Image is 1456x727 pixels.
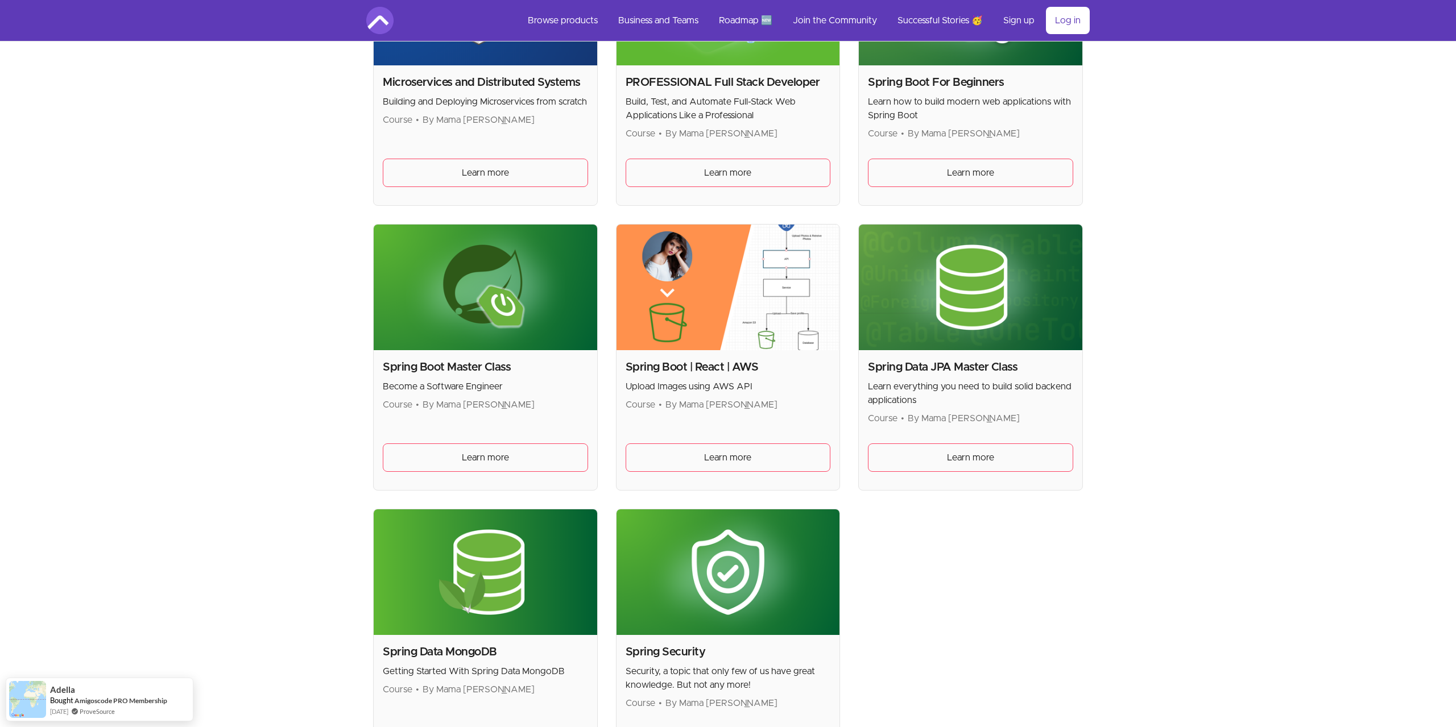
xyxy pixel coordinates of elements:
[9,681,46,718] img: provesource social proof notification image
[947,451,994,464] span: Learn more
[868,129,897,138] span: Course
[659,699,662,708] span: •
[868,414,897,423] span: Course
[901,414,904,423] span: •
[462,166,509,180] span: Learn more
[1046,7,1090,34] a: Log in
[75,696,167,705] a: Amigoscode PRO Membership
[383,400,412,409] span: Course
[383,159,588,187] a: Learn more
[519,7,1090,34] nav: Main
[908,414,1020,423] span: By Mama [PERSON_NAME]
[784,7,886,34] a: Join the Community
[50,707,68,716] span: [DATE]
[859,225,1082,350] img: Product image for Spring Data JPA Master Class
[383,359,588,375] h2: Spring Boot Master Class
[868,359,1073,375] h2: Spring Data JPA Master Class
[626,74,831,90] h2: PROFESSIONAL Full Stack Developer
[888,7,992,34] a: Successful Stories 🥳
[868,95,1073,122] p: Learn how to build modern web applications with Spring Boot
[868,443,1073,472] a: Learn more
[423,115,535,124] span: By Mama [PERSON_NAME]
[366,7,394,34] img: Amigoscode logo
[908,129,1020,138] span: By Mama [PERSON_NAME]
[868,74,1073,90] h2: Spring Boot For Beginners
[626,159,831,187] a: Learn more
[626,664,831,692] p: Security, a topic that only few of us have great knowledge. But not any more!
[383,644,588,660] h2: Spring Data MongoDB
[626,644,831,660] h2: Spring Security
[704,451,751,464] span: Learn more
[710,7,781,34] a: Roadmap 🆕
[659,129,662,138] span: •
[626,359,831,375] h2: Spring Boot | React | AWS
[901,129,904,138] span: •
[947,166,994,180] span: Learn more
[868,380,1073,407] p: Learn everything you need to build solid backend applications
[374,225,597,350] img: Product image for Spring Boot Master Class
[383,115,412,124] span: Course
[383,95,588,109] p: Building and Deploying Microservices from scratch
[50,696,73,705] span: Bought
[665,400,777,409] span: By Mama [PERSON_NAME]
[50,685,75,695] span: Adella
[416,685,419,694] span: •
[626,443,831,472] a: Learn more
[383,443,588,472] a: Learn more
[462,451,509,464] span: Learn more
[994,7,1044,34] a: Sign up
[617,225,840,350] img: Product image for Spring Boot | React | AWS
[416,400,419,409] span: •
[868,159,1073,187] a: Learn more
[383,664,588,678] p: Getting Started With Spring Data MongoDB
[416,115,419,124] span: •
[80,707,115,716] a: ProveSource
[626,95,831,122] p: Build, Test, and Automate Full-Stack Web Applications Like a Professional
[374,509,597,635] img: Product image for Spring Data MongoDB
[665,129,777,138] span: By Mama [PERSON_NAME]
[626,699,655,708] span: Course
[617,509,840,635] img: Product image for Spring Security
[423,400,535,409] span: By Mama [PERSON_NAME]
[423,685,535,694] span: By Mama [PERSON_NAME]
[704,166,751,180] span: Learn more
[626,400,655,409] span: Course
[383,685,412,694] span: Course
[659,400,662,409] span: •
[626,129,655,138] span: Course
[383,74,588,90] h2: Microservices and Distributed Systems
[626,380,831,393] p: Upload Images using AWS API
[383,380,588,393] p: Become a Software Engineer
[519,7,607,34] a: Browse products
[665,699,777,708] span: By Mama [PERSON_NAME]
[609,7,708,34] a: Business and Teams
